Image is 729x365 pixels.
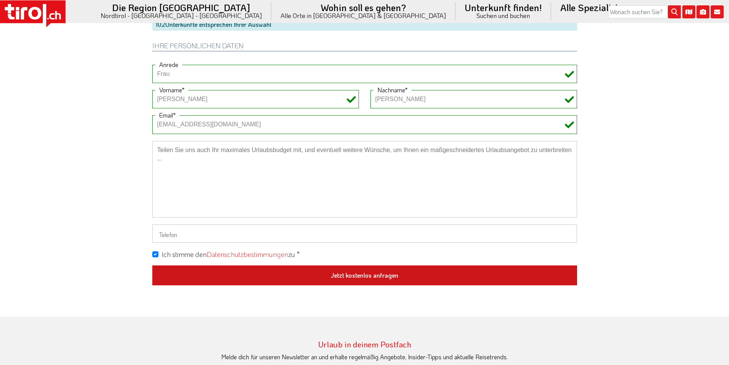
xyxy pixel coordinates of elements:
[152,340,577,349] h3: Urlaub in deinem Postfach
[696,5,709,18] i: Fotogalerie
[207,250,288,259] a: Datenschutzbestimmungen
[152,265,577,285] button: Jetzt kostenlos anfragen
[465,12,542,19] small: Suchen und buchen
[608,5,681,18] input: Wonach suchen Sie?
[281,12,446,19] small: Alle Orte in [GEOGRAPHIC_DATA] & [GEOGRAPHIC_DATA]
[711,5,724,18] i: Kontakt
[152,42,577,51] h2: Ihre persönlichen Daten
[101,12,262,19] small: Nordtirol - [GEOGRAPHIC_DATA] - [GEOGRAPHIC_DATA]
[161,250,300,259] label: Ich stimme den zu *
[682,5,695,18] i: Karte öffnen
[152,353,577,361] div: Melde dich für unseren Newsletter an und erhalte regelmäßig Angebote, Insider-Tipps und aktuelle ...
